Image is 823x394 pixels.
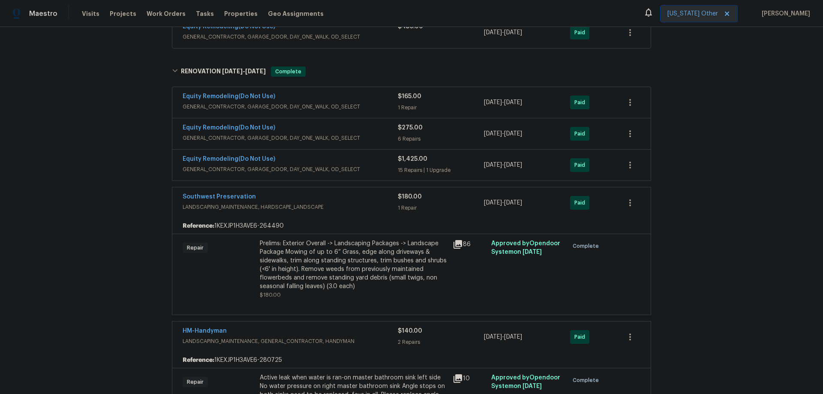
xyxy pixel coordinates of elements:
span: [DATE] [245,68,266,74]
span: [PERSON_NAME] [758,9,810,18]
a: Equity Remodeling(Do Not Use) [183,93,275,99]
span: - [484,129,522,138]
span: [DATE] [523,249,542,255]
span: [DATE] [504,99,522,105]
span: Projects [110,9,136,18]
div: Prelims: Exterior Overall -> Landscaping Packages -> Landscape Package Mowing of up to 6” Grass, ... [260,239,448,291]
span: [DATE] [222,68,243,74]
span: $180.00 [260,292,281,298]
span: $180.00 [398,194,422,200]
span: Paid [574,98,589,107]
span: Properties [224,9,258,18]
div: 1KEXJP1H3AVE6-264490 [172,218,651,234]
span: [DATE] [484,99,502,105]
span: Complete [272,67,305,76]
a: Southwest Preservation [183,194,256,200]
div: 1 Repair [398,103,484,112]
span: [US_STATE] Other [667,9,718,18]
div: 1 Repair [398,204,484,212]
div: 6 Repairs [398,135,484,143]
span: Paid [574,161,589,169]
div: 86 [453,239,486,250]
a: HM-Handyman [183,328,227,334]
span: [DATE] [484,334,502,340]
span: GENERAL_CONTRACTOR, GARAGE_DOOR, DAY_ONE_WALK, OD_SELECT [183,165,398,174]
span: [DATE] [504,162,522,168]
span: [DATE] [504,334,522,340]
span: $165.00 [398,93,421,99]
span: Paid [574,129,589,138]
span: LANDSCAPING_MAINTENANCE, GENERAL_CONTRACTOR, HANDYMAN [183,337,398,346]
span: Geo Assignments [268,9,324,18]
b: Reference: [183,222,214,230]
span: Paid [574,333,589,341]
a: Equity Remodeling(Do Not Use) [183,156,275,162]
span: [DATE] [504,30,522,36]
span: Work Orders [147,9,186,18]
h6: RENOVATION [181,66,266,77]
span: Paid [574,28,589,37]
span: LANDSCAPING_MAINTENANCE, HARDSCAPE_LANDSCAPE [183,203,398,211]
span: Maestro [29,9,57,18]
span: - [484,28,522,37]
div: 10 [453,373,486,384]
span: - [484,199,522,207]
span: $140.00 [398,328,422,334]
span: [DATE] [484,200,502,206]
span: Tasks [196,11,214,17]
span: [DATE] [523,383,542,389]
div: 1KEXJP1H3AVE6-280725 [172,352,651,368]
span: Paid [574,199,589,207]
span: Complete [573,242,602,250]
span: - [484,333,522,341]
span: [DATE] [504,131,522,137]
span: Visits [82,9,99,18]
span: - [222,68,266,74]
span: [DATE] [484,30,502,36]
a: Equity Remodeling(Do Not Use) [183,125,275,131]
span: [DATE] [484,162,502,168]
span: Repair [183,378,207,386]
span: GENERAL_CONTRACTOR, GARAGE_DOOR, DAY_ONE_WALK, OD_SELECT [183,102,398,111]
span: Repair [183,244,207,252]
div: 15 Repairs | 1 Upgrade [398,166,484,174]
span: GENERAL_CONTRACTOR, GARAGE_DOOR, DAY_ONE_WALK, OD_SELECT [183,134,398,142]
div: RENOVATION [DATE]-[DATE]Complete [169,58,654,85]
span: $1,425.00 [398,156,427,162]
span: - [484,161,522,169]
span: [DATE] [484,131,502,137]
span: - [484,98,522,107]
span: GENERAL_CONTRACTOR, GARAGE_DOOR, DAY_ONE_WALK, OD_SELECT [183,33,398,41]
span: $275.00 [398,125,423,131]
span: [DATE] [504,200,522,206]
b: Reference: [183,356,214,364]
div: 2 Repairs [398,338,484,346]
span: Approved by Opendoor System on [491,375,560,389]
span: Complete [573,376,602,385]
span: Approved by Opendoor System on [491,241,560,255]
